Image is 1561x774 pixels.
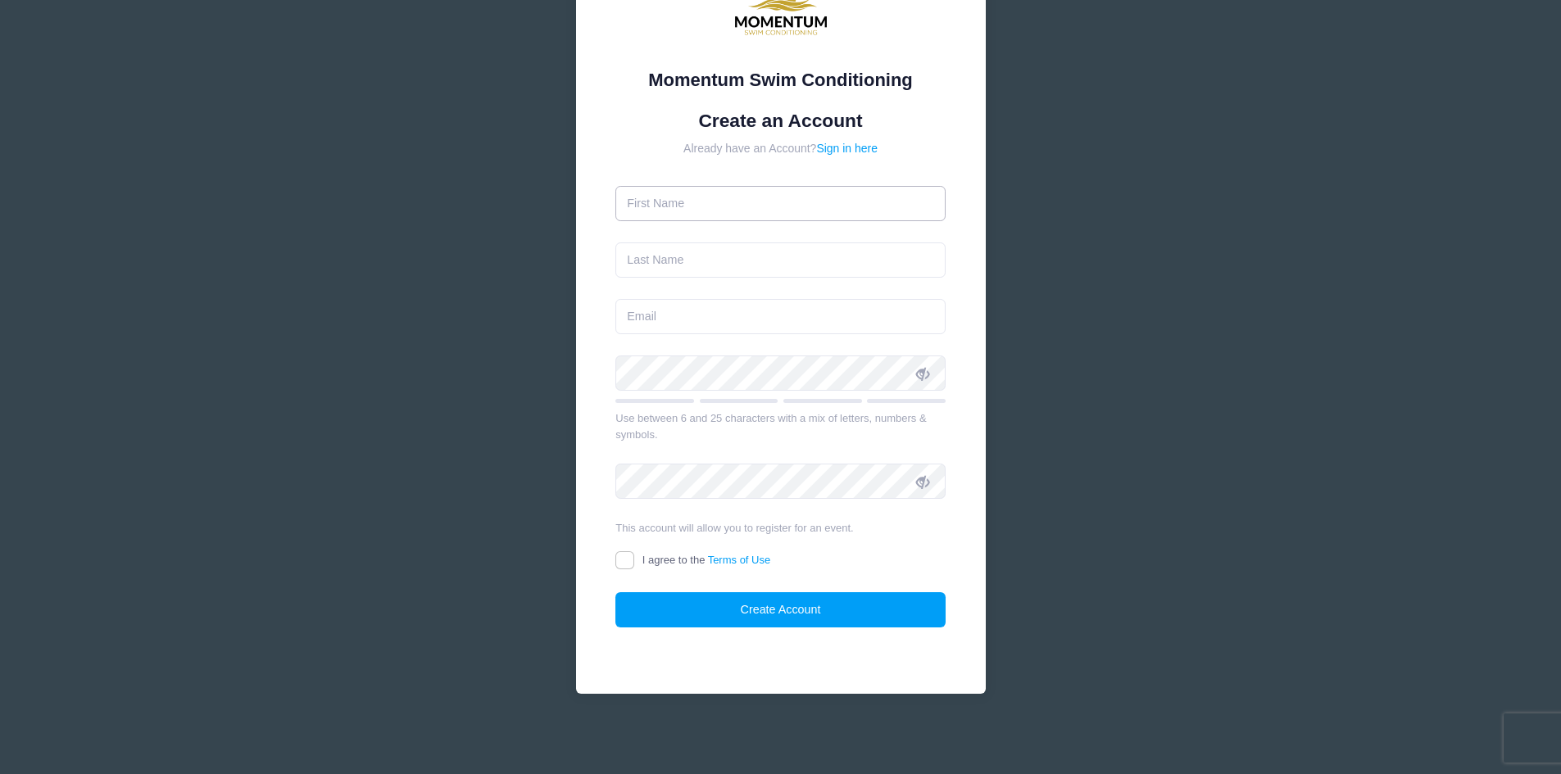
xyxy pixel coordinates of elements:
input: Last Name [615,242,946,278]
a: Sign in here [816,142,878,155]
div: Already have an Account? [615,140,946,157]
span: I agree to the [642,554,770,566]
div: This account will allow you to register for an event. [615,520,946,536]
button: Create Account [615,592,946,627]
input: I agree to theTerms of Use [615,551,634,570]
a: Terms of Use [708,554,771,566]
div: Use between 6 and 25 characters with a mix of letters, numbers & symbols. [615,410,946,442]
input: Email [615,299,946,334]
input: First Name [615,186,946,221]
div: Momentum Swim Conditioning [615,66,946,93]
h1: Create an Account [615,110,946,132]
